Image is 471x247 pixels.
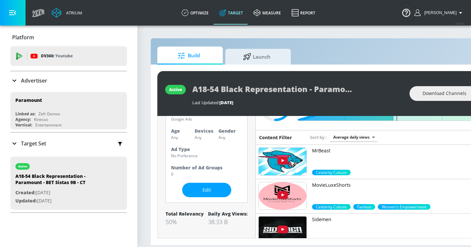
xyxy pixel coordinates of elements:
div: ParamountLinked as:Zefr DemosAgency:KinessoVertical:Entertainment [10,92,127,129]
div: DV360: Youtube [10,46,127,66]
h6: Content Filter [259,134,292,141]
div: activeA18-54 Black Representation - Paramount - BET Sistas 9B - CTCreated:[DATE]Updated:[DATE] [10,157,127,210]
div: Kinesso [34,117,48,122]
div: Target Set [10,133,127,154]
div: Agency: [15,117,31,122]
span: [DATE] [219,100,233,105]
p: Platform [12,34,34,41]
span: Sort by [310,134,327,140]
div: 70.0% [353,204,375,210]
p: DV360: [41,52,73,60]
p: Any [195,134,218,141]
div: Vertical: [15,122,32,128]
img: UUX6OQ3DkcsbYNE6H8uQQuVA [259,148,306,175]
a: Report [286,1,321,25]
p: Youtube [55,52,73,59]
button: Open Resource Center [397,3,415,22]
div: Atrium [63,10,82,16]
div: Advertiser [10,71,127,90]
img: UUxcwb1pqg2BtlR1AWSEX-MA [259,182,306,210]
span: Fashion [353,204,375,210]
span: v 4.25.4 [455,22,464,25]
a: measure [248,1,286,25]
p: 0 [171,171,173,178]
span: Created: [15,189,36,196]
div: 99.0% [312,204,351,210]
div: Linked as: [15,111,35,117]
div: Zefr Demos [39,111,60,117]
a: optimize [176,1,214,25]
p: No Preference [171,152,198,159]
a: Target [214,1,248,25]
span: Updated: [15,198,37,204]
div: 50.0% [378,204,430,210]
strong: Number of Ad Groups [171,164,222,171]
div: active [169,87,182,92]
button: Edit [182,183,231,198]
div: Paramount [15,97,42,103]
span: Celebrity Culture [312,170,351,175]
strong: Devices [195,128,213,134]
p: Any [218,134,242,141]
div: Last Updated: [192,100,403,105]
button: [PERSON_NAME] [414,9,464,17]
strong: Gender [218,128,236,134]
strong: Ad Type [171,146,190,152]
div: 50% [166,218,204,226]
div: active [18,165,27,168]
p: [DATE] [15,197,107,205]
a: Atrium [52,8,82,18]
img: UUDogdKl7t7NHzQ95aEwkdMw [259,217,306,244]
div: Total Relevancy [166,211,204,217]
span: Women's Empowerment [378,204,430,210]
p: Google Ads [171,116,192,123]
span: Launch [232,49,282,65]
div: Average daily views [330,133,377,142]
div: Entertainment [35,122,61,128]
div: A18-54 Black Representation - Paramount - BET Sistas 9B - CT [15,173,107,189]
p: Any [171,134,195,141]
span: Celebrity Culture [312,204,351,210]
div: 70.5% [312,170,351,175]
p: [DATE] [15,189,107,197]
div: Daily Avg Views: [208,211,248,217]
span: Build [164,48,214,64]
span: login as: guillermo.cabrera@zefr.com [422,10,457,15]
div: Platform [10,28,127,47]
div: 38.33 B [208,218,248,226]
p: Advertiser [21,77,47,84]
strong: Age [171,128,180,134]
span: Download Channels [423,89,466,98]
span: Edit [195,186,218,194]
p: Target Set [21,140,46,147]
